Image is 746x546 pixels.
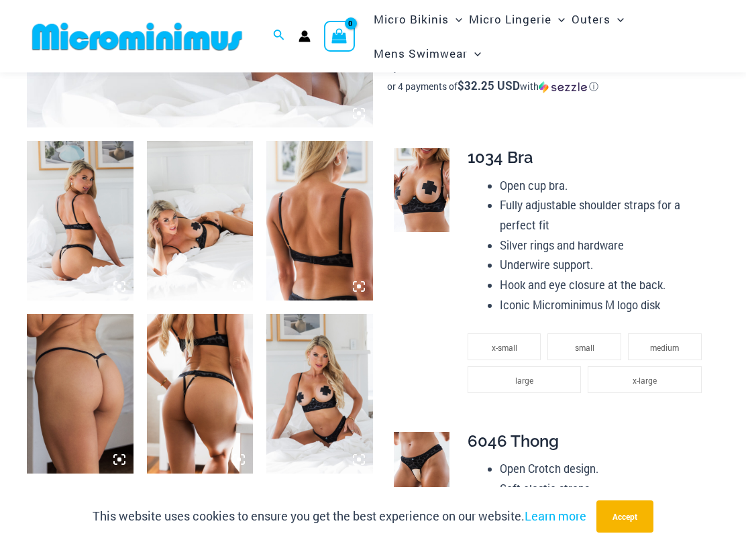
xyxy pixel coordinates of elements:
span: Micro Lingerie [469,2,551,36]
a: OutersMenu ToggleMenu Toggle [568,2,627,36]
span: 1034 Bra [468,148,533,167]
a: Learn more [525,508,586,524]
span: x-large [633,375,657,386]
img: Nights Fall Silver Leopard 1036 Bra [266,141,373,301]
img: Nights Fall Silver Leopard 6516 Micro [27,314,134,474]
a: Mens SwimwearMenu ToggleMenu Toggle [370,36,484,70]
span: medium [650,342,679,353]
a: Micro LingerieMenu ToggleMenu Toggle [466,2,568,36]
span: Menu Toggle [468,36,481,70]
button: Accept [596,500,653,533]
img: Nights Fall Silver Leopard 1036 Bra [394,148,450,233]
li: Soft elastic straps. [500,479,708,499]
span: Menu Toggle [610,2,624,36]
li: Silver rings and hardware [500,235,708,256]
li: small [547,333,621,360]
span: Menu Toggle [449,2,462,36]
img: Nights Fall Silver Leopard 1036 Bra 6046 Thong [147,141,254,301]
span: large [515,375,533,386]
div: or 4 payments of with [387,80,719,93]
span: Outers [572,2,610,36]
li: Hook and eye closure at the back. [500,275,708,295]
span: Menu Toggle [551,2,565,36]
span: x-small [492,342,517,353]
img: Nights Fall Silver Leopard 1036 Bra 6046 Thong [27,141,134,301]
li: Open Crotch design. [500,459,708,479]
div: or 4 payments of$32.25 USDwithSezzle Click to learn more about Sezzle [387,80,719,93]
img: Nights Fall Silver Leopard 1036 Bra 6046 Thong [266,314,373,474]
li: Iconic Microminimus M logo disk [500,295,708,315]
li: medium [628,333,702,360]
a: Account icon link [299,30,311,42]
img: Nights Fall Silver Leopard 6046 Thong [394,432,450,516]
span: Micro Bikinis [374,2,449,36]
img: Sezzle [539,81,587,93]
p: This website uses cookies to ensure you get the best experience on our website. [93,506,586,527]
li: x-small [468,333,541,360]
li: Fully adjustable shoulder straps for a perfect fit [500,195,708,235]
img: MM SHOP LOGO FLAT [27,21,248,52]
li: Open cup bra. [500,176,708,196]
li: x-large [588,366,702,393]
span: $32.25 USD [458,78,520,93]
span: 6046 Thong [468,431,559,451]
img: Nights Fall Silver Leopard 1036 Bra 6046 Thong [147,314,254,474]
a: Search icon link [273,28,285,45]
a: View Shopping Cart, empty [324,21,355,52]
span: small [575,342,594,353]
span: Mens Swimwear [374,36,468,70]
a: Micro BikinisMenu ToggleMenu Toggle [370,2,466,36]
li: large [468,366,582,393]
li: Underwire support. [500,255,708,275]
